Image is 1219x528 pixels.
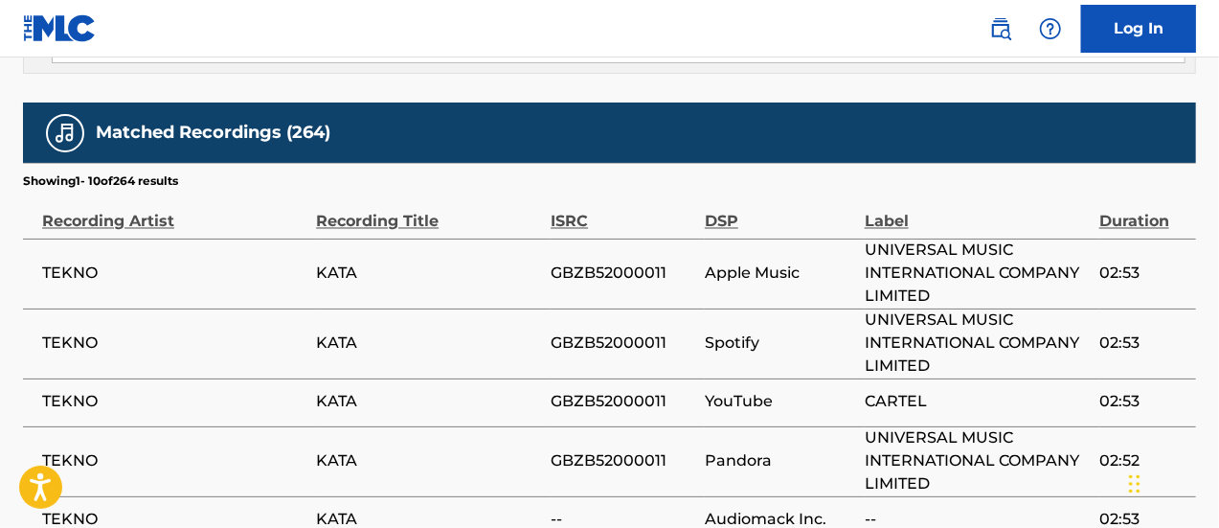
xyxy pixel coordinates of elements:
div: Duration [1099,191,1186,234]
span: UNIVERSAL MUSIC INTERNATIONAL COMPANY LIMITED [865,240,1090,309]
span: GBZB52000011 [551,263,695,286]
img: Matched Recordings [54,122,77,145]
div: Recording Artist [42,191,306,234]
span: GBZB52000011 [551,333,695,356]
span: GBZB52000011 [551,391,695,414]
span: UNIVERSAL MUSIC INTERNATIONAL COMPANY LIMITED [865,427,1090,496]
div: ISRC [551,191,695,234]
div: Drag [1129,455,1140,513]
img: MLC Logo [23,14,97,42]
span: 02:52 [1099,450,1186,473]
span: Apple Music [705,263,855,286]
span: TEKNO [42,263,306,286]
span: 02:53 [1099,263,1186,286]
span: KATA [316,391,541,414]
img: help [1039,17,1062,40]
iframe: Chat Widget [1123,436,1219,528]
a: Public Search [982,10,1020,48]
div: DSP [705,191,855,234]
div: Label [865,191,1090,234]
span: 02:53 [1099,333,1186,356]
div: Recording Title [316,191,541,234]
div: Help [1031,10,1070,48]
span: CARTEL [865,391,1090,414]
span: KATA [316,263,541,286]
span: GBZB52000011 [551,450,695,473]
span: TEKNO [42,450,306,473]
span: KATA [316,333,541,356]
span: TEKNO [42,391,306,414]
span: UNIVERSAL MUSIC INTERNATIONAL COMPANY LIMITED [865,310,1090,379]
span: YouTube [705,391,855,414]
img: search [989,17,1012,40]
p: Showing 1 - 10 of 264 results [23,173,178,191]
span: Spotify [705,333,855,356]
span: TEKNO [42,333,306,356]
a: Log In [1081,5,1196,53]
span: Pandora [705,450,855,473]
h5: Matched Recordings (264) [96,122,330,144]
span: 02:53 [1099,391,1186,414]
span: KATA [316,450,541,473]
